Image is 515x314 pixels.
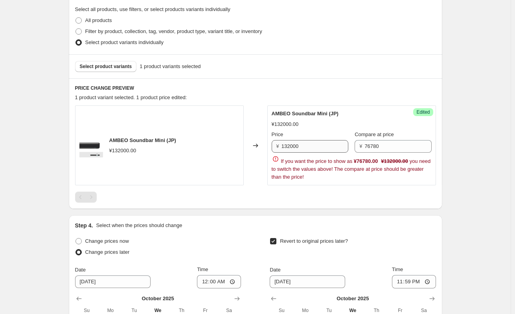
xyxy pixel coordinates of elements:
span: Th [368,307,385,314]
span: Compare at price [355,131,394,137]
nav: Pagination [75,192,97,203]
div: ¥132000.00 [272,120,299,128]
span: Revert to original prices later? [280,238,348,244]
span: Sa [415,307,432,314]
span: We [149,307,166,314]
span: Time [392,266,403,272]
div: ¥76780.00 [354,157,378,165]
span: Select product variants [80,63,132,70]
span: Date [75,267,86,273]
button: Show previous month, September 2025 [268,293,279,304]
span: Select product variants individually [85,39,164,45]
span: Date [270,267,280,273]
input: 10/1/2025 [270,275,345,288]
input: 12:00 [392,275,436,288]
span: Mo [102,307,119,314]
span: Filter by product, collection, tag, vendor, product type, variant title, or inventory [85,28,262,34]
button: Show previous month, September 2025 [74,293,85,304]
span: Tu [320,307,338,314]
h2: Step 4. [75,222,93,229]
span: Edited [416,109,430,115]
span: Change prices now [85,238,129,244]
span: 1 product variant selected. 1 product price edited: [75,94,187,100]
strike: ¥132000.00 [381,157,408,165]
span: 1 product variants selected [140,63,200,70]
span: Time [197,266,208,272]
span: Th [173,307,190,314]
button: Select product variants [75,61,137,72]
p: Select when the prices should change [96,222,182,229]
span: Price [272,131,283,137]
span: We [344,307,361,314]
span: All products [85,17,112,23]
span: ¥ [359,143,362,149]
img: soundbarmini_80x.webp [79,134,103,157]
span: Mo [297,307,314,314]
span: Fr [197,307,214,314]
span: AMBEO Soundbar Mini (JP) [109,137,176,143]
span: Tu [125,307,143,314]
span: Select all products, use filters, or select products variants individually [75,6,230,12]
div: ¥132000.00 [109,147,136,155]
span: If you want the price to show as you need to switch the values above! The compare at price should... [272,158,431,180]
button: Show next month, November 2025 [427,293,438,304]
span: Su [273,307,290,314]
input: 12:00 [197,275,241,288]
span: Change prices later [85,249,130,255]
button: Show next month, November 2025 [232,293,243,304]
span: Fr [392,307,409,314]
span: Su [78,307,96,314]
span: ¥ [276,143,279,149]
span: Sa [220,307,237,314]
h6: PRICE CHANGE PREVIEW [75,85,436,91]
span: AMBEO Soundbar Mini (JP) [272,111,338,116]
input: 10/1/2025 [75,275,151,288]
